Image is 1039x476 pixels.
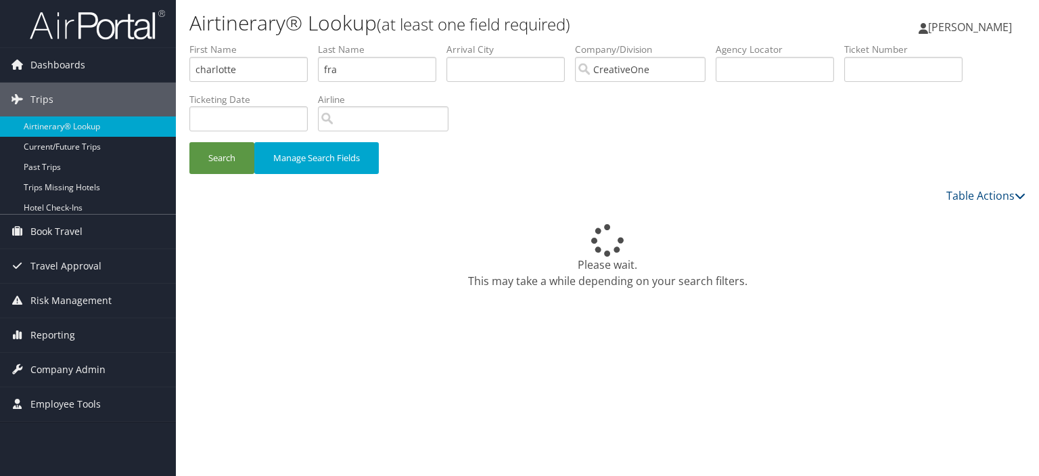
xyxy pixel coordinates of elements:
[189,9,747,37] h1: Airtinerary® Lookup
[30,353,106,387] span: Company Admin
[30,284,112,318] span: Risk Management
[928,20,1012,35] span: [PERSON_NAME]
[716,43,844,56] label: Agency Locator
[30,48,85,82] span: Dashboards
[189,142,254,174] button: Search
[189,43,318,56] label: First Name
[446,43,575,56] label: Arrival City
[254,142,379,174] button: Manage Search Fields
[30,215,83,248] span: Book Travel
[318,43,446,56] label: Last Name
[919,7,1025,47] a: [PERSON_NAME]
[844,43,973,56] label: Ticket Number
[30,318,75,352] span: Reporting
[318,93,459,106] label: Airline
[30,249,101,283] span: Travel Approval
[575,43,716,56] label: Company/Division
[30,83,53,116] span: Trips
[189,224,1025,289] div: Please wait. This may take a while depending on your search filters.
[30,387,101,421] span: Employee Tools
[377,13,570,35] small: (at least one field required)
[189,93,318,106] label: Ticketing Date
[30,9,165,41] img: airportal-logo.png
[946,188,1025,203] a: Table Actions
